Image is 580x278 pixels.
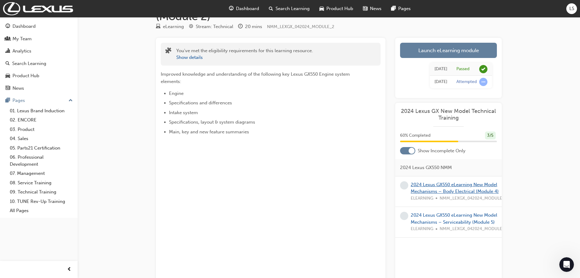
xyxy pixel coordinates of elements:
div: Dashboard [12,23,36,30]
div: Tue Sep 30 2025 10:37:44 GMT+1000 (Australian Eastern Standard Time) [434,78,447,85]
button: Show details [176,54,203,61]
a: News [2,83,75,94]
div: Passed [456,66,469,72]
a: All Pages [7,206,75,215]
div: Type [156,23,184,31]
span: learningResourceType_ELEARNING-icon [156,24,160,30]
span: pages-icon [5,98,10,103]
div: Duration [238,23,262,31]
div: Stream [189,23,233,31]
a: Dashboard [2,21,75,32]
span: Main, key and new feature summaries [169,129,249,135]
span: car-icon [5,73,10,79]
span: learningRecordVerb_NONE-icon [400,212,408,220]
span: Dashboard [236,5,259,12]
span: 60 % Completed [400,132,431,139]
span: chart-icon [5,49,10,54]
button: LS [566,3,577,14]
a: Search Learning [2,58,75,69]
span: target-icon [189,24,193,30]
button: Pages [2,95,75,106]
span: News [370,5,381,12]
span: NMM_LEXGX_042024_MODULE_5 [440,226,507,233]
img: Trak [3,2,73,15]
div: My Team [12,35,32,42]
span: Show Incomplete Only [418,147,466,154]
a: car-iconProduct Hub [315,2,358,15]
span: guage-icon [5,24,10,29]
iframe: Intercom live chat [559,257,574,272]
div: Pages [12,97,25,104]
a: 09. Technical Training [7,187,75,197]
a: pages-iconPages [386,2,416,15]
span: search-icon [269,5,273,13]
div: Search Learning [12,60,46,67]
span: guage-icon [229,5,234,13]
span: up-icon [69,97,73,105]
a: 02. ENCORE [7,115,75,125]
a: 05. Parts21 Certification [7,143,75,153]
span: Search Learning [276,5,310,12]
div: Analytics [12,48,31,55]
a: guage-iconDashboard [224,2,264,15]
div: 20 mins [245,23,262,30]
button: DashboardMy TeamAnalyticsSearch LearningProduct HubNews [2,20,75,95]
span: news-icon [363,5,367,13]
span: Improved knowledge and understanding of the following key Lexus GX550 Engine system elements: [161,71,351,84]
a: 2024 Lexus GX550 eLearning New Model Mechanisms – Serviceability (Module 5) [411,212,497,225]
span: pages-icon [391,5,396,13]
span: Learning resource code [267,24,334,29]
span: learningRecordVerb_NONE-icon [400,181,408,190]
a: 08. Service Training [7,178,75,188]
span: Pages [398,5,411,12]
span: puzzle-icon [165,48,171,55]
a: Analytics [2,45,75,57]
a: 2024 Lexus GX550 eLearning New Model Mechanisms – Body Electrical (Module 4) [411,182,499,194]
a: 04. Sales [7,134,75,143]
a: 10. TUNE Rev-Up Training [7,197,75,206]
span: ELEARNING [411,226,433,233]
a: news-iconNews [358,2,386,15]
span: 2024 Lexus GX550 NMM [400,164,452,171]
span: people-icon [5,36,10,42]
span: Intake system [169,110,198,115]
div: News [12,85,24,92]
span: prev-icon [67,266,72,273]
a: 01. Lexus Brand Induction [7,106,75,116]
span: Product Hub [326,5,353,12]
span: Engine [169,91,184,96]
a: search-iconSearch Learning [264,2,315,15]
div: You've met the eligibility requirements for this learning resource. [176,47,313,61]
span: Specifications and differences [169,100,232,106]
div: 3 / 5 [485,132,496,140]
a: 07. Management [7,169,75,178]
span: learningRecordVerb_ATTEMPT-icon [479,78,487,86]
span: learningRecordVerb_PASS-icon [479,65,487,73]
span: car-icon [319,5,324,13]
a: My Team [2,33,75,45]
div: Product Hub [12,72,39,79]
a: Product Hub [2,70,75,81]
span: Specifications, layout & system diagrams [169,119,255,125]
a: 2024 Lexus GX New Model Technical Training [400,108,497,121]
div: Attempted [456,79,477,85]
span: clock-icon [238,24,243,30]
div: Stream: Technical [196,23,233,30]
a: Launch eLearning module [400,43,497,58]
div: Tue Sep 30 2025 10:41:52 GMT+1000 (Australian Eastern Standard Time) [434,66,447,73]
a: 03. Product [7,125,75,134]
span: ELEARNING [411,195,433,202]
a: 06. Professional Development [7,153,75,169]
span: news-icon [5,86,10,91]
span: NMM_LEXGX_042024_MODULE_4 [440,195,507,202]
div: eLearning [163,23,184,30]
span: search-icon [5,61,10,67]
span: LS [569,5,574,12]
